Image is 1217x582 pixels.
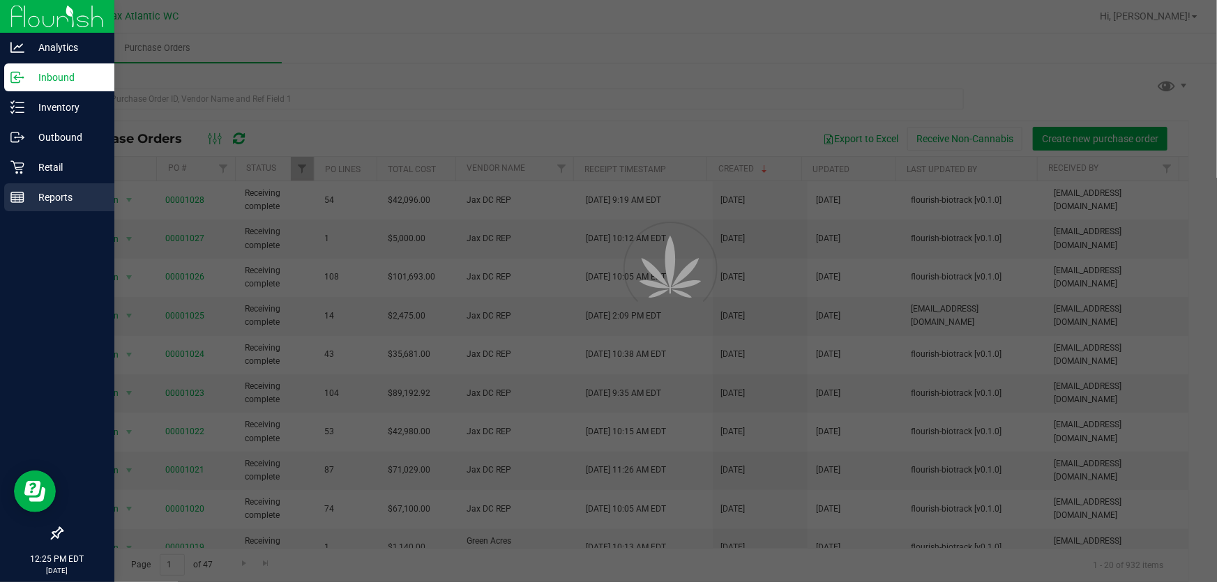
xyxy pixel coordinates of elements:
p: Retail [24,159,108,176]
inline-svg: Inventory [10,100,24,114]
inline-svg: Analytics [10,40,24,54]
p: Analytics [24,39,108,56]
p: 12:25 PM EDT [6,553,108,565]
inline-svg: Outbound [10,130,24,144]
inline-svg: Inbound [10,70,24,84]
inline-svg: Retail [10,160,24,174]
p: Outbound [24,129,108,146]
p: Inbound [24,69,108,86]
iframe: Resource center [14,470,56,512]
p: Reports [24,189,108,206]
p: [DATE] [6,565,108,576]
p: Inventory [24,99,108,116]
inline-svg: Reports [10,190,24,204]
